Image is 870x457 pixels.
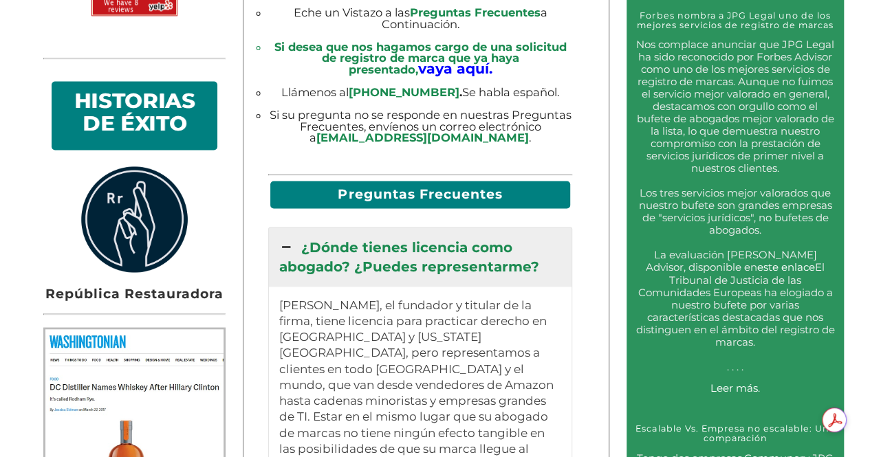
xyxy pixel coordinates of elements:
li: Si desea que nos hagamos cargo de una solicitud de registro de marca que ya haya presentado, [268,41,573,76]
h2: Preguntas Frecuentes [270,181,569,208]
a: [PHONE_NUMBER]‬ [349,85,459,99]
p: Nos complace anunciar que JPG Legal ha sido reconocido por Forbes Advisor como uno de los mejores... [635,38,835,372]
img: rrlogo.png [78,166,191,272]
h2: República Restauradora [43,282,226,304]
a: [EMAIL_ADDRESS][DOMAIN_NAME] [316,131,529,144]
b: . [349,85,462,99]
a: este enlace [757,260,815,274]
big: vaya aquí. [417,60,492,77]
h2: HISTORIAS DE ÉXITO [61,89,208,141]
span: Preguntas Frecuentes [409,5,540,19]
a: ¿Dónde tienes licencia como abogado? ¿Puedes representarme? [269,227,572,287]
a: Leer más. [710,381,760,394]
li: Llámenos al Se habla español. [268,87,573,98]
a: Escalable Vs. Empresa no escalable: Una comparación [635,423,834,443]
li: Si su pregunta no se responde en nuestras Preguntas Frecuentes, envíenos un correo electrónico a . [268,109,573,143]
li: Eche un Vistazo a las a Continuación. [268,7,573,30]
a: vaya aquí. [417,63,492,76]
a: Forbes nombra a JPG Legal uno de los mejores servicios de registro de marcas [637,10,834,30]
